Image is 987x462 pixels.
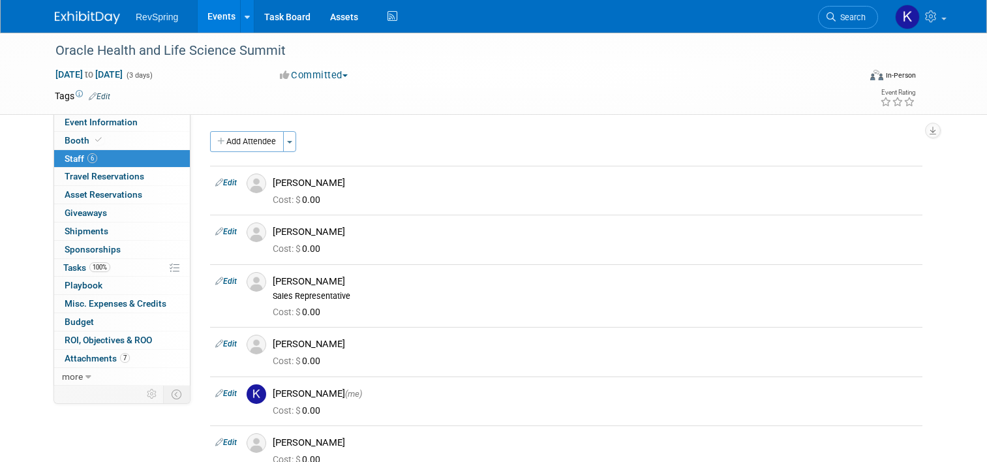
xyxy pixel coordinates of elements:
[65,117,138,127] span: Event Information
[273,405,302,416] span: Cost: $
[273,307,302,317] span: Cost: $
[65,171,144,181] span: Travel Reservations
[89,262,110,272] span: 100%
[273,338,917,350] div: [PERSON_NAME]
[273,243,302,254] span: Cost: $
[54,259,190,277] a: Tasks100%
[65,244,121,254] span: Sponsorships
[247,433,266,453] img: Associate-Profile-5.png
[120,353,130,363] span: 7
[275,69,353,82] button: Committed
[273,194,302,205] span: Cost: $
[65,135,104,146] span: Booth
[136,12,178,22] span: RevSpring
[65,226,108,236] span: Shipments
[818,6,878,29] a: Search
[789,68,916,87] div: Event Format
[215,227,237,236] a: Edit
[83,69,95,80] span: to
[885,70,916,80] div: In-Person
[247,335,266,354] img: Associate-Profile-5.png
[65,280,102,290] span: Playbook
[54,277,190,294] a: Playbook
[54,331,190,349] a: ROI, Objectives & ROO
[125,71,153,80] span: (3 days)
[54,150,190,168] a: Staff6
[89,92,110,101] a: Edit
[141,386,164,403] td: Personalize Event Tab Strip
[63,262,110,273] span: Tasks
[54,168,190,185] a: Travel Reservations
[870,70,883,80] img: Format-Inperson.png
[164,386,190,403] td: Toggle Event Tabs
[210,131,284,152] button: Add Attendee
[54,295,190,313] a: Misc. Expenses & Credits
[895,5,920,29] img: Kelsey Culver
[273,194,326,205] span: 0.00
[273,356,302,366] span: Cost: $
[95,136,102,144] i: Booth reservation complete
[345,389,362,399] span: (me)
[880,89,915,96] div: Event Rating
[215,438,237,447] a: Edit
[247,223,266,242] img: Associate-Profile-5.png
[273,405,326,416] span: 0.00
[273,307,326,317] span: 0.00
[55,69,123,80] span: [DATE] [DATE]
[273,275,917,288] div: [PERSON_NAME]
[54,241,190,258] a: Sponsorships
[54,132,190,149] a: Booth
[62,371,83,382] span: more
[273,177,917,189] div: [PERSON_NAME]
[51,39,843,63] div: Oracle Health and Life Science Summit
[273,291,917,301] div: Sales Representative
[273,243,326,254] span: 0.00
[215,389,237,398] a: Edit
[215,178,237,187] a: Edit
[273,356,326,366] span: 0.00
[273,388,917,400] div: [PERSON_NAME]
[65,298,166,309] span: Misc. Expenses & Credits
[273,437,917,449] div: [PERSON_NAME]
[247,272,266,292] img: Associate-Profile-5.png
[247,174,266,193] img: Associate-Profile-5.png
[247,384,266,404] img: K.jpg
[836,12,866,22] span: Search
[54,313,190,331] a: Budget
[54,223,190,240] a: Shipments
[65,153,97,164] span: Staff
[65,316,94,327] span: Budget
[87,153,97,163] span: 6
[55,11,120,24] img: ExhibitDay
[65,335,152,345] span: ROI, Objectives & ROO
[54,204,190,222] a: Giveaways
[273,226,917,238] div: [PERSON_NAME]
[215,339,237,348] a: Edit
[65,353,130,363] span: Attachments
[54,350,190,367] a: Attachments7
[54,114,190,131] a: Event Information
[65,208,107,218] span: Giveaways
[54,186,190,204] a: Asset Reservations
[54,368,190,386] a: more
[215,277,237,286] a: Edit
[55,89,110,102] td: Tags
[65,189,142,200] span: Asset Reservations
